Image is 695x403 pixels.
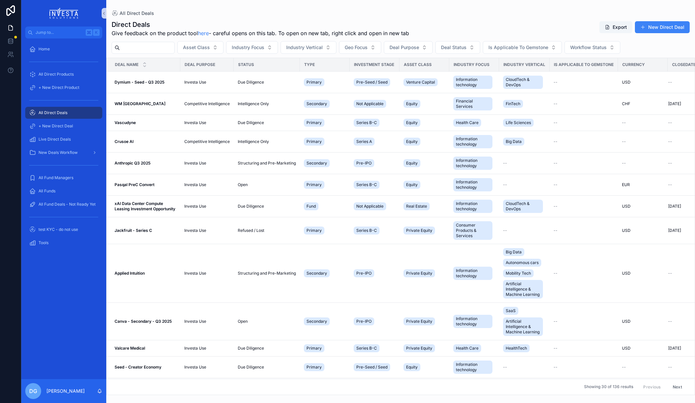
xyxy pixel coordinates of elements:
span: Private Equity [406,319,432,324]
span: Information technology [456,136,490,147]
a: All Fund Managers [25,172,102,184]
a: USD [622,319,664,324]
a: Series B-C [354,343,395,354]
a: -- [503,161,546,166]
a: Equity [403,136,445,147]
span: Information technology [456,77,490,88]
a: -- [554,139,614,144]
a: All Fund Deals - Not Ready Yet [25,198,102,210]
span: Secondary [306,271,327,276]
a: -- [622,120,664,125]
a: Primary [304,136,346,147]
a: -- [554,319,614,324]
a: All Direct Deals [112,10,154,17]
span: Due Diligence [238,346,264,351]
a: EUR [622,182,664,187]
a: Investa Use [184,120,230,125]
a: Live Direct Deals [25,133,102,145]
a: test KYC - do not use [25,224,102,235]
strong: Jackfruit - Series C [115,228,152,233]
span: Jump to... [36,30,83,35]
a: Private Equity [403,343,445,354]
strong: WM [GEOGRAPHIC_DATA] [115,101,165,106]
span: Investa Use [184,80,206,85]
a: Investa Use [184,346,230,351]
span: All Fund Managers [39,175,73,180]
a: USD [622,228,664,233]
span: -- [668,80,672,85]
a: Structuring and Pre-Marketing [238,271,296,276]
a: FinTech [503,99,546,109]
span: -- [503,161,507,166]
span: -- [554,80,558,85]
a: USD [622,204,664,209]
span: Information technology [456,316,490,327]
span: All Direct Deals [39,110,67,115]
strong: Vascudyne [115,120,136,125]
span: + New Direct Product [39,85,79,90]
span: USD [622,228,631,233]
button: Export [599,21,632,33]
span: Real Estate [406,204,427,209]
span: Pre-Seed / Seed [356,80,388,85]
a: -- [554,120,614,125]
strong: Crusoe AI [115,139,133,144]
a: Intelligence Only [238,101,296,106]
span: -- [622,161,626,166]
a: HealthTech [503,343,546,354]
a: Due Diligence [238,80,296,85]
a: Pre-Seed / Seed [354,362,395,372]
a: Fund [304,201,346,212]
button: Select Button [483,41,562,54]
button: Select Button [435,41,480,54]
span: CHF [622,101,630,106]
a: Information technology [453,198,495,214]
span: Deal Status [441,44,467,51]
span: New Deals Workflow [39,150,78,155]
a: Private Equity [403,316,445,327]
strong: Canva - Secondary - Q3 2025 [115,319,172,324]
span: [DATE] [668,101,681,106]
a: Tools [25,237,102,249]
a: Pre-Seed / Seed [354,77,395,88]
span: Due Diligence [238,204,264,209]
span: Is Applicable To Gemstone [488,44,548,51]
span: Series A [356,139,372,144]
button: Jump to...K [25,27,102,38]
a: Investa Use [184,161,230,166]
span: -- [554,228,558,233]
span: All Direct Deals [120,10,154,17]
a: Equity [403,158,445,168]
a: New Direct Deal [635,21,690,33]
a: Health Care [453,117,495,128]
strong: Anthropic Q3 2025 [115,161,150,166]
span: Information technology [456,268,490,279]
span: Life Sciences [506,120,531,125]
button: Select Button [565,41,620,54]
span: Deal Purpose [390,44,419,51]
a: SaaSArtificial Intelligence & Machine Learning [503,305,546,337]
a: Intelligence Only [238,139,296,144]
a: Pre-IPO [354,268,395,279]
span: -- [668,271,672,276]
span: Primary [306,346,322,351]
a: Primary [304,77,346,88]
button: Select Button [339,41,381,54]
span: Consumer Products & Services [456,223,490,238]
a: Real Estate [403,201,445,212]
span: -- [554,346,558,351]
span: -- [554,204,558,209]
span: [DATE] [668,204,681,209]
span: Information technology [456,201,490,212]
span: K [94,30,99,35]
a: Investa Use [184,271,230,276]
a: USD [622,80,664,85]
span: -- [554,120,558,125]
a: Information technology [453,359,495,375]
span: Equity [406,101,418,106]
strong: Applied Intuition [115,271,145,276]
a: Venture Capital [403,77,445,88]
a: Jackfruit - Series C [115,228,176,233]
span: Pre-IPO [356,161,372,166]
a: Vascudyne [115,120,176,125]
